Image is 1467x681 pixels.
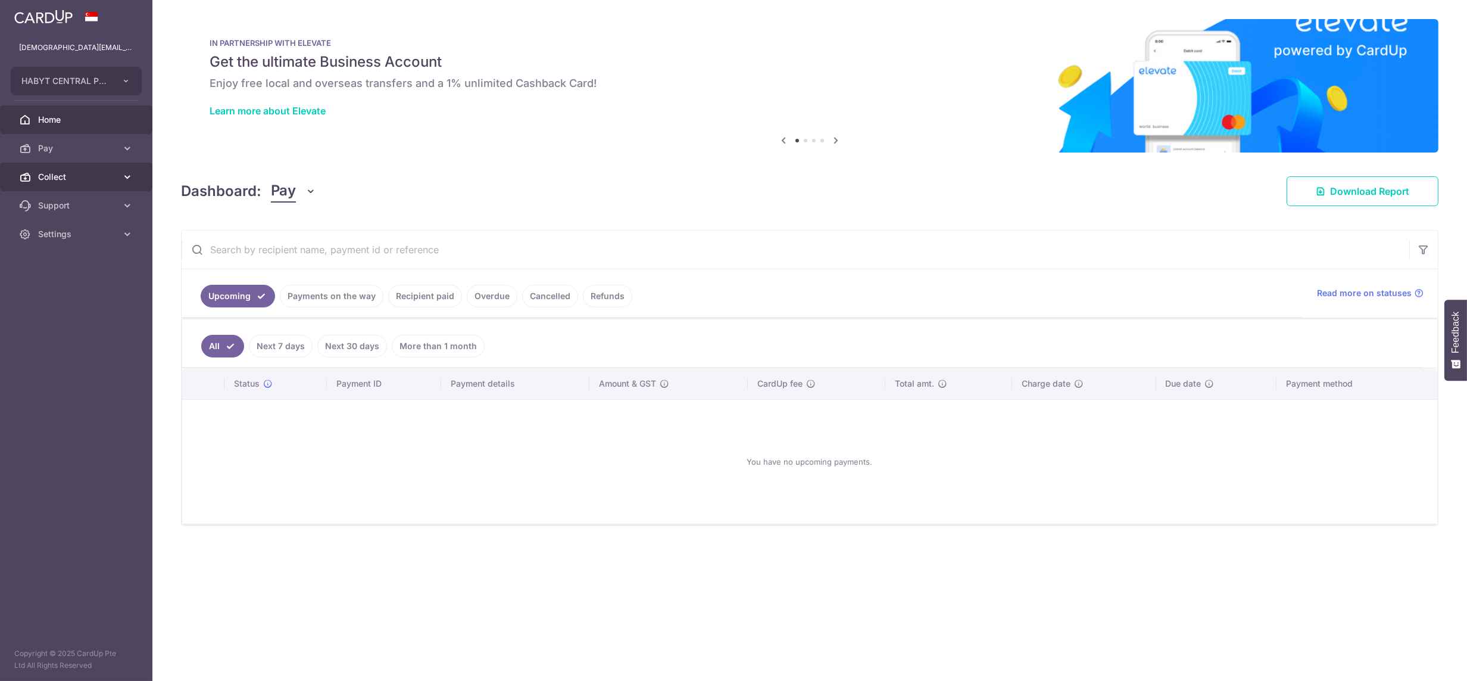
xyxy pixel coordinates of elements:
span: Pay [271,180,296,203]
a: More than 1 month [392,335,485,357]
span: Amount & GST [599,378,656,390]
p: [DEMOGRAPHIC_DATA][EMAIL_ADDRESS][DOMAIN_NAME] [19,42,133,54]
a: Download Report [1287,176,1438,206]
span: HABYT CENTRAL PTE. LTD. [21,75,110,87]
th: Payment ID [327,368,441,399]
h4: Dashboard: [181,181,261,202]
span: Feedback [1450,312,1461,353]
a: Next 30 days [317,335,387,357]
span: Settings [38,228,117,240]
span: CardUp fee [757,378,803,390]
a: Next 7 days [249,335,313,357]
span: Charge date [1022,378,1070,390]
th: Payment details [441,368,589,399]
span: Read more on statuses [1317,287,1412,299]
div: You have no upcoming payments. [196,409,1423,514]
span: Pay [38,142,117,154]
a: Overdue [467,285,517,307]
button: Feedback - Show survey [1444,300,1467,381]
p: IN PARTNERSHIP WITH ELEVATE [210,38,1410,48]
span: Download Report [1330,184,1409,198]
a: Read more on statuses [1317,287,1424,299]
input: Search by recipient name, payment id or reference [182,231,1409,269]
span: Total amt. [895,378,934,390]
img: Renovation banner [181,19,1438,153]
span: Home [38,114,117,126]
button: Pay [271,180,317,203]
a: Recipient paid [388,285,462,307]
h6: Enjoy free local and overseas transfers and a 1% unlimited Cashback Card! [210,76,1410,91]
a: Payments on the way [280,285,383,307]
a: Upcoming [201,285,275,307]
a: All [201,335,244,357]
span: Help [27,8,51,19]
span: Status [234,378,260,390]
span: Collect [38,171,117,183]
a: Learn more about Elevate [210,105,326,117]
button: HABYT CENTRAL PTE. LTD. [11,67,142,95]
th: Payment method [1276,368,1437,399]
a: Cancelled [522,285,578,307]
a: Refunds [583,285,632,307]
h5: Get the ultimate Business Account [210,52,1410,71]
span: Support [38,200,117,212]
img: CardUp [14,10,73,24]
span: Due date [1166,378,1201,390]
